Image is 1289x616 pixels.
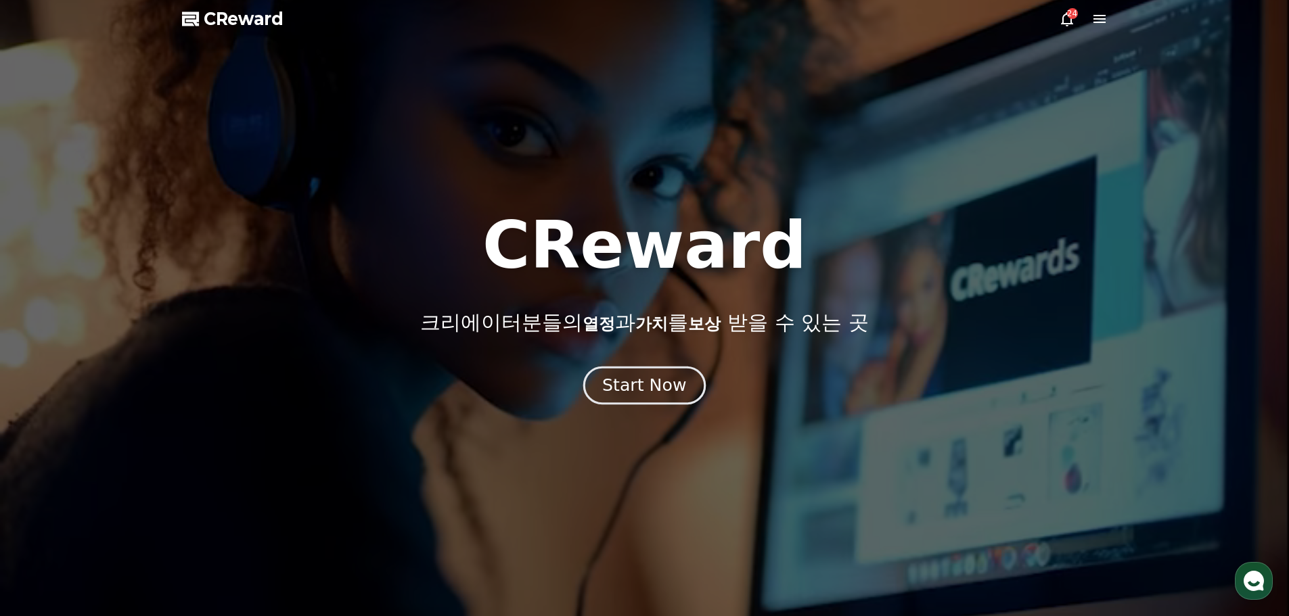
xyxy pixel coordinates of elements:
[586,381,703,394] a: Start Now
[124,450,140,460] span: 대화
[182,8,284,30] a: CReward
[175,429,260,463] a: 설정
[204,8,284,30] span: CReward
[583,366,706,404] button: Start Now
[89,429,175,463] a: 대화
[4,429,89,463] a: 홈
[1067,8,1078,19] div: 24
[602,374,686,397] div: Start Now
[583,314,615,333] span: 열정
[635,314,668,333] span: 가치
[688,314,721,333] span: 보상
[209,449,225,460] span: 설정
[43,449,51,460] span: 홈
[420,310,868,335] p: 크리에이터분들의 과 를 받을 수 있는 곳
[482,213,807,278] h1: CReward
[1059,11,1075,27] a: 24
